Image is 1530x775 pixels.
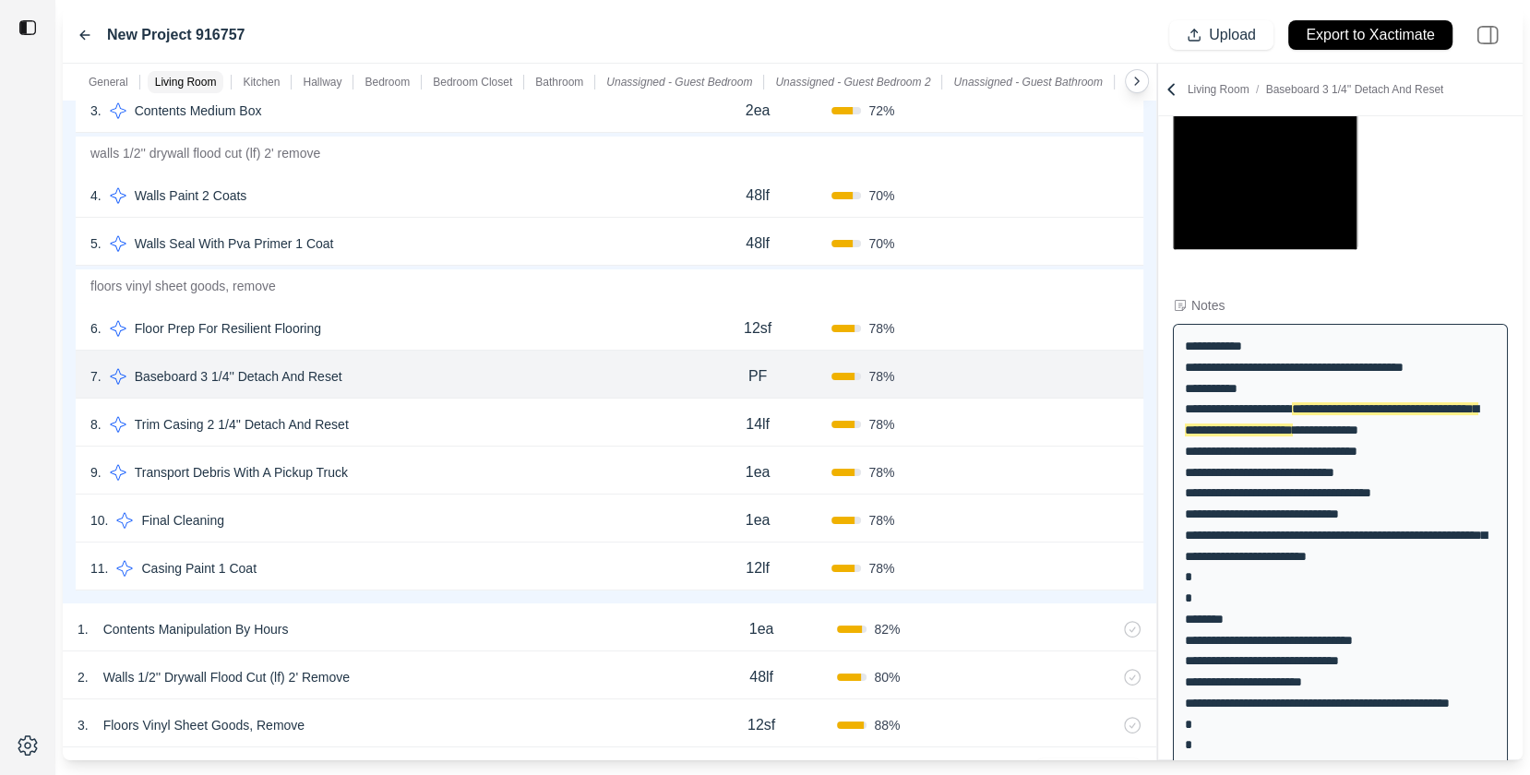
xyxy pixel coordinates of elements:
[18,18,37,37] img: toggle sidebar
[90,186,102,205] p: 4 .
[746,185,770,207] p: 48lf
[155,75,217,89] p: Living Room
[874,668,900,686] span: 80 %
[127,183,255,209] p: Walls Paint 2 Coats
[90,367,102,386] p: 7 .
[127,231,341,256] p: Walls Seal With Pva Primer 1 Coat
[1467,15,1508,55] img: right-panel.svg
[775,75,930,89] p: Unassigned - Guest Bedroom 2
[76,269,1143,303] p: floors vinyl sheet goods, remove
[90,101,102,120] p: 3 .
[746,509,771,531] p: 1ea
[78,668,89,686] p: 2 .
[1209,25,1256,46] p: Upload
[1188,82,1443,97] p: Living Room
[953,75,1102,89] p: Unassigned - Guest Bathroom
[127,98,269,124] p: Contents Medium Box
[748,365,767,387] p: PF
[89,75,128,89] p: General
[134,507,232,533] p: Final Cleaning
[90,511,108,530] p: 10 .
[746,232,770,255] p: 48lf
[90,319,102,338] p: 6 .
[1306,25,1435,46] p: Export to Xactimate
[746,461,771,483] p: 1ea
[107,24,245,46] label: New Project 916757
[1173,66,1357,250] img: organizations%2Ff5d2634a-ea4d-4f70-8962-d68dea9060a1%2Fdocusketch%2F681a33fbd0b77b202d6ab46d_Livi...
[243,75,280,89] p: Kitchen
[90,559,108,578] p: 11 .
[433,75,512,89] p: Bedroom Closet
[868,101,894,120] span: 72 %
[96,664,357,690] p: Walls 1/2'' Drywall Flood Cut (lf) 2' Remove
[1191,296,1225,315] div: Notes
[746,557,770,579] p: 12lf
[747,714,775,736] p: 12sf
[127,459,355,485] p: Transport Debris With A Pickup Truck
[303,75,341,89] p: Hallway
[127,411,356,437] p: Trim Casing 2 1/4'' Detach And Reset
[744,317,771,340] p: 12sf
[134,555,264,581] p: Casing Paint 1 Coat
[868,415,894,434] span: 78 %
[1249,83,1265,96] span: /
[1265,83,1443,96] span: Baseboard 3 1/4'' Detach And Reset
[90,234,102,253] p: 5 .
[78,716,89,734] p: 3 .
[365,75,410,89] p: Bedroom
[749,666,773,688] p: 48lf
[868,319,894,338] span: 78 %
[868,367,894,386] span: 78 %
[749,618,774,640] p: 1ea
[868,511,894,530] span: 78 %
[874,620,900,638] span: 82 %
[746,413,770,435] p: 14lf
[868,463,894,482] span: 78 %
[868,559,894,578] span: 78 %
[606,75,752,89] p: Unassigned - Guest Bedroom
[535,75,583,89] p: Bathroom
[90,463,102,482] p: 9 .
[90,415,102,434] p: 8 .
[78,620,89,638] p: 1 .
[76,137,1143,170] p: walls 1/2'' drywall flood cut (lf) 2' remove
[746,100,771,122] p: 2ea
[1288,20,1452,50] button: Export to Xactimate
[1169,20,1273,50] button: Upload
[868,234,894,253] span: 70 %
[96,712,312,738] p: Floors Vinyl Sheet Goods, Remove
[127,364,350,389] p: Baseboard 3 1/4'' Detach And Reset
[96,616,296,642] p: Contents Manipulation By Hours
[127,316,329,341] p: Floor Prep For Resilient Flooring
[868,186,894,205] span: 70 %
[874,716,900,734] span: 88 %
